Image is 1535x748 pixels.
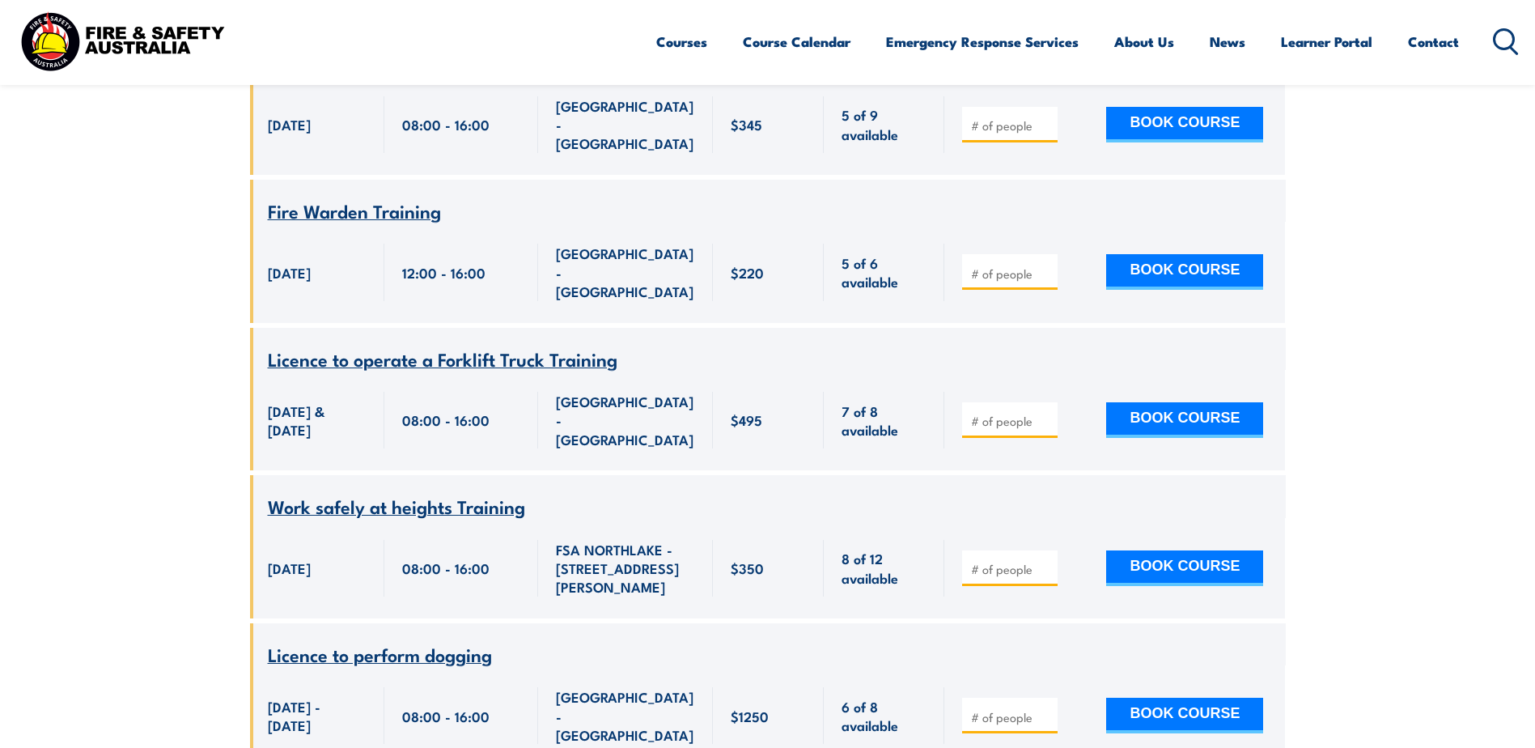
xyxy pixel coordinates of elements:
a: Fire Warden Training [268,202,441,222]
input: # of people [971,266,1052,282]
a: Learner Portal [1281,20,1372,63]
a: Emergency Response Services [886,20,1079,63]
button: BOOK COURSE [1106,402,1263,438]
a: Course Calendar [743,20,850,63]
input: # of people [971,117,1052,134]
span: 08:00 - 16:00 [402,707,490,725]
span: [DATE] & [DATE] [268,402,367,440]
span: $495 [731,410,762,429]
span: [GEOGRAPHIC_DATA] - [GEOGRAPHIC_DATA] [556,392,695,448]
span: [DATE] - [DATE] [268,697,367,735]
span: Fire Warden Training [268,197,441,224]
span: FSA NORTHLAKE - [STREET_ADDRESS][PERSON_NAME] [556,540,695,597]
span: 08:00 - 16:00 [402,559,490,577]
span: [GEOGRAPHIC_DATA] - [GEOGRAPHIC_DATA] [556,687,695,744]
span: [DATE] [268,115,311,134]
span: Licence to operate a Forklift Truck Training [268,345,617,372]
a: About Us [1114,20,1174,63]
a: Licence to operate a Forklift Truck Training [268,350,617,370]
span: $1250 [731,707,769,725]
span: $345 [731,115,762,134]
span: 08:00 - 16:00 [402,410,490,429]
span: 8 of 12 available [842,549,927,587]
span: $220 [731,263,764,282]
span: 5 of 9 available [842,105,927,143]
a: Licence to perform dogging [268,645,492,665]
span: 6 of 8 available [842,697,927,735]
span: [GEOGRAPHIC_DATA] - [GEOGRAPHIC_DATA] [556,96,695,153]
span: 7 of 8 available [842,402,927,440]
span: 5 of 6 available [842,253,927,291]
input: # of people [971,561,1052,577]
span: $350 [731,559,764,577]
a: Contact [1408,20,1459,63]
span: [DATE] [268,559,311,577]
span: [DATE] [268,263,311,282]
a: News [1210,20,1245,63]
input: # of people [971,709,1052,725]
button: BOOK COURSE [1106,698,1263,733]
input: # of people [971,413,1052,429]
button: BOOK COURSE [1106,550,1263,586]
span: 08:00 - 16:00 [402,115,490,134]
span: Licence to perform dogging [268,640,492,668]
a: Work safely at heights Training [268,497,525,517]
button: BOOK COURSE [1106,107,1263,142]
span: [GEOGRAPHIC_DATA] - [GEOGRAPHIC_DATA] [556,244,695,300]
a: Courses [656,20,707,63]
span: 12:00 - 16:00 [402,263,486,282]
button: BOOK COURSE [1106,254,1263,290]
span: Work safely at heights Training [268,492,525,520]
